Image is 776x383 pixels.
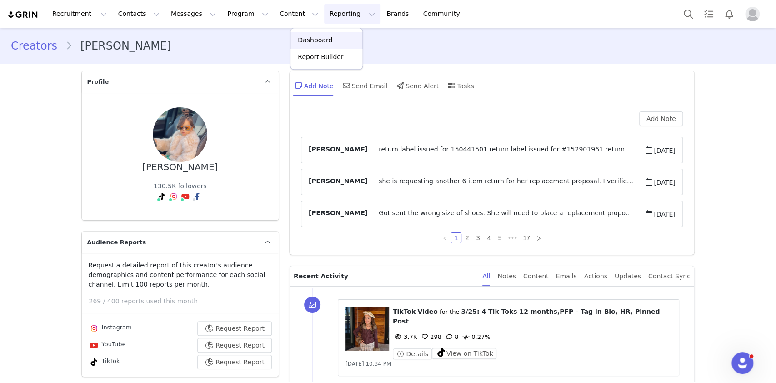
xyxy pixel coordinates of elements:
div: All [482,266,490,287]
p: Dashboard [298,35,332,45]
span: [PERSON_NAME] [309,208,368,219]
div: YouTube [89,340,126,351]
p: 269 / 400 reports used this month [89,297,279,306]
div: Tasks [446,75,474,96]
button: Request Report [197,338,272,353]
button: Search [678,4,698,24]
span: [DATE] 10:34 PM [345,361,391,367]
button: Content [274,4,324,24]
button: Contacts [113,4,165,24]
span: Got sent the wrong size of shoes. She will need to place a replacement proposal. [368,208,645,219]
span: 3/25: 4 Tik Toks 12 months,PFP - Tag in Bio, HR, Pinned Post [393,308,660,325]
div: Send Email [341,75,388,96]
i: icon: right [536,236,541,241]
a: Community [418,4,470,24]
span: return label issued for 150441501 return label issued for #152901961 return label issued for 1537... [368,145,645,156]
span: [PERSON_NAME] [309,176,368,187]
span: she is requesting another 6 item return for her replacement proposal. I verified that all previou... [368,176,645,187]
iframe: Intercom live chat [731,352,753,374]
a: 3 [473,233,483,243]
li: Next Page [533,232,544,243]
button: Request Report [197,355,272,369]
span: 0.27% [461,333,490,340]
li: 2 [461,232,472,243]
img: placeholder-profile.jpg [745,7,760,21]
i: icon: left [442,236,448,241]
a: 2 [462,233,472,243]
li: 1 [451,232,461,243]
img: grin logo [7,10,39,19]
span: ••• [505,232,520,243]
button: View on TikTok [432,348,497,359]
li: Next 5 Pages [505,232,520,243]
button: Messages [165,4,221,24]
span: [DATE] [645,176,675,187]
li: 17 [520,232,533,243]
div: Emails [556,266,577,287]
p: Report Builder [298,52,343,62]
p: ⁨ ⁩ ⁨ ⁩ for the ⁨ ⁩ [393,307,672,326]
img: c5366a47-3192-470e-a3bd-503c7ef0d676.jpg [153,107,207,162]
a: 4 [484,233,494,243]
button: Profile [740,7,769,21]
div: 130.5K followers [154,181,207,191]
p: Request a detailed report of this creator's audience demographics and content performance for eac... [89,261,272,289]
div: Contact Sync [648,266,691,287]
a: 1 [451,233,461,243]
div: Updates [615,266,641,287]
button: Program [222,4,274,24]
img: instagram.svg [90,325,98,332]
img: instagram.svg [170,193,177,200]
button: Notifications [719,4,739,24]
li: 3 [472,232,483,243]
div: Notes [497,266,516,287]
span: TikTok [393,308,416,315]
div: Send Alert [395,75,439,96]
a: 5 [495,233,505,243]
span: Audience Reports [87,238,146,247]
button: Reporting [324,4,380,24]
span: 3.7K [393,333,417,340]
div: Content [523,266,549,287]
div: Instagram [89,323,132,334]
button: Add Note [639,111,683,126]
div: Actions [584,266,607,287]
button: Details [393,348,432,359]
span: 8 [444,333,458,340]
a: Brands [381,4,417,24]
span: Profile [87,77,109,86]
a: 17 [520,233,533,243]
div: Add Note [293,75,334,96]
li: 4 [483,232,494,243]
span: [DATE] [645,208,675,219]
span: [DATE] [645,145,675,156]
a: Tasks [699,4,719,24]
a: View on TikTok [432,351,497,358]
div: [PERSON_NAME] [142,162,218,172]
p: Recent Activity [294,266,475,286]
button: Request Report [197,321,272,336]
a: Creators [11,38,65,54]
button: Recruitment [47,4,112,24]
span: [PERSON_NAME] [309,145,368,156]
div: TikTok [89,357,120,368]
span: 298 [419,333,441,340]
li: 5 [494,232,505,243]
li: Previous Page [440,232,451,243]
span: Video [417,308,438,315]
